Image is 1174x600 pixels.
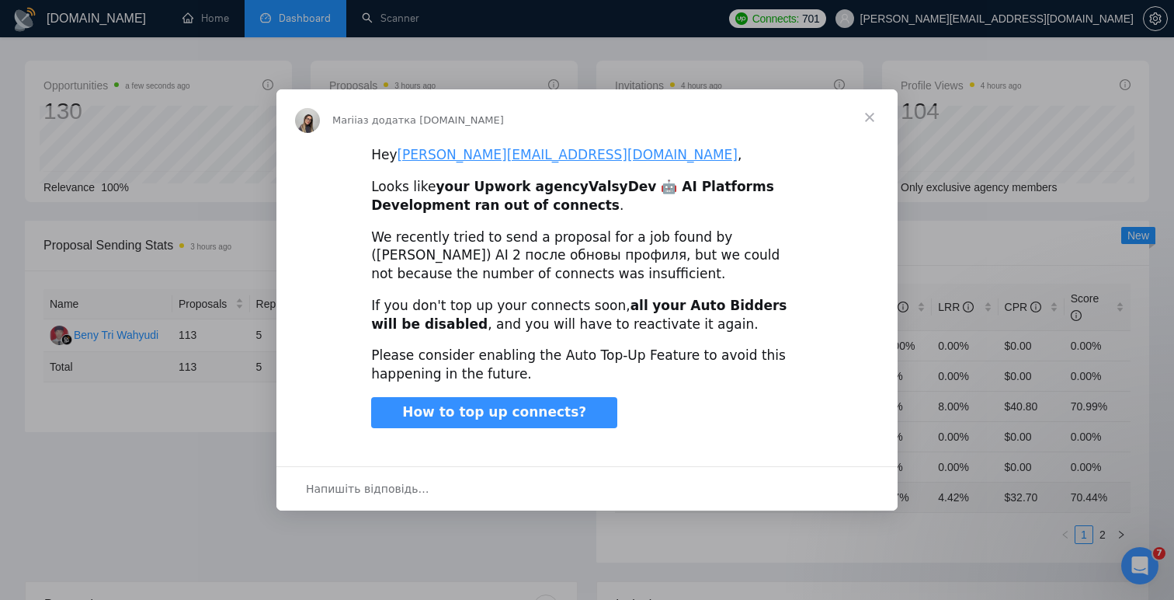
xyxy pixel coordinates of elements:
a: [PERSON_NAME][EMAIL_ADDRESS][DOMAIN_NAME] [397,147,737,162]
b: all [630,298,648,313]
a: How to top up connects? [371,397,617,428]
span: Напишіть відповідь… [306,479,429,499]
span: з додатка [DOMAIN_NAME] [363,114,504,126]
b: ValsyDev 🤖 AI Platforms Development ran out of connects [371,179,774,213]
b: your Auto Bidders will be disabled [371,298,787,332]
span: Закрити [842,89,898,145]
span: How to top up connects? [402,404,586,420]
div: If you don't top up your connects soon, , and you will have to reactivate it again. [371,297,803,334]
span: Mariia [332,114,363,126]
img: Profile image for Mariia [295,108,320,133]
div: Відкрити бесіду й відповісти [276,466,898,511]
b: your Upwork agency [436,179,589,194]
div: Please consider enabling the Auto Top-Up Feature to avoid this happening in the future. [371,347,803,384]
div: Hey , [371,146,803,165]
div: We recently tried to send a proposal for a job found by ([PERSON_NAME]) AI 2 после обновы профиля... [371,228,803,284]
div: Looks like . [371,178,803,215]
